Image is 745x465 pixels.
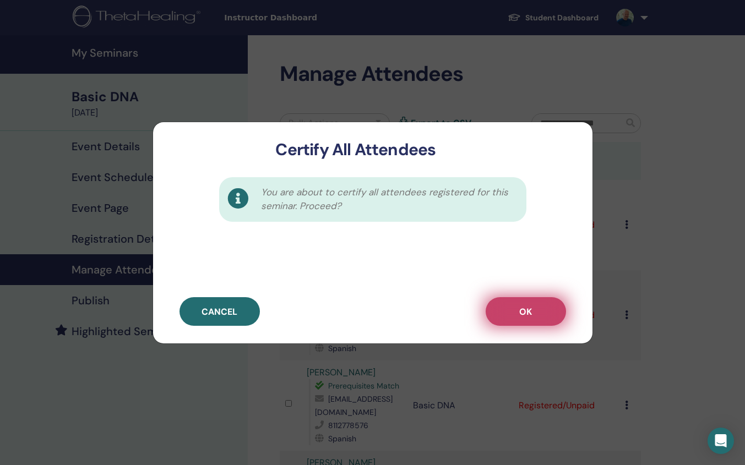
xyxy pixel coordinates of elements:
span: Cancel [202,306,237,318]
button: OK [486,297,566,326]
button: Cancel [180,297,260,326]
h3: Certify All Attendees [171,140,541,160]
span: OK [519,306,532,318]
div: Open Intercom Messenger [708,428,734,454]
span: You are about to certify all attendees registered for this seminar. Proceed? [261,185,514,214]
